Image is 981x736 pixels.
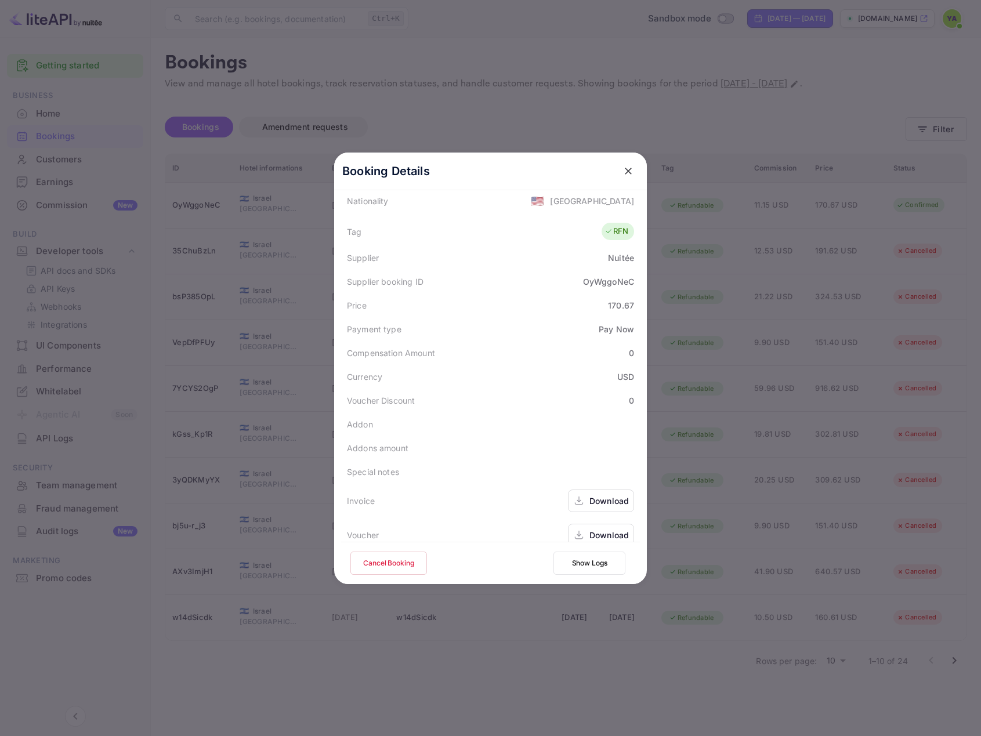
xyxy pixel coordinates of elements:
span: United States [531,190,544,211]
div: Supplier [347,252,379,264]
button: Cancel Booking [350,552,427,575]
div: [GEOGRAPHIC_DATA] [550,195,634,207]
div: Nationality [347,195,389,207]
div: 0 [629,347,634,359]
div: Compensation Amount [347,347,435,359]
div: Addon [347,418,373,430]
div: Payment type [347,323,401,335]
div: 0 [629,394,634,407]
div: Pay Now [599,323,634,335]
button: close [618,161,639,182]
div: Nuitée [608,252,634,264]
button: Show Logs [553,552,625,575]
div: OyWggoNeC [583,275,634,288]
div: Price [347,299,367,311]
div: Download [589,495,629,507]
div: Tag [347,226,361,238]
div: Addons amount [347,442,408,454]
div: Download [589,529,629,541]
div: Invoice [347,495,375,507]
div: Voucher Discount [347,394,415,407]
div: Special notes [347,466,399,478]
p: Booking Details [342,162,430,180]
div: RFN [604,226,628,237]
div: Currency [347,371,382,383]
div: USD [617,371,634,383]
div: Supplier booking ID [347,275,423,288]
div: 170.67 [608,299,634,311]
div: Voucher [347,529,379,541]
